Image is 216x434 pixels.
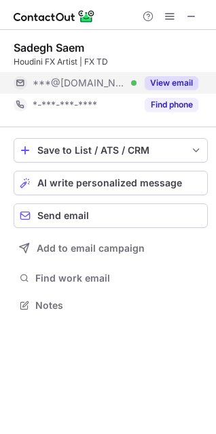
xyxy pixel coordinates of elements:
[14,203,208,228] button: Send email
[37,210,89,221] span: Send email
[14,236,208,261] button: Add to email campaign
[37,243,145,254] span: Add to email campaign
[14,138,208,163] button: save-profile-one-click
[14,41,84,54] div: Sadegh Saem
[14,56,208,68] div: Houdini FX Artist | FX TD
[33,77,126,89] span: ***@[DOMAIN_NAME]
[14,296,208,315] button: Notes
[37,178,182,188] span: AI write personalized message
[35,272,202,284] span: Find work email
[37,145,184,156] div: Save to List / ATS / CRM
[14,171,208,195] button: AI write personalized message
[35,299,202,312] span: Notes
[145,98,198,112] button: Reveal Button
[14,8,95,24] img: ContactOut v5.3.10
[14,269,208,288] button: Find work email
[145,76,198,90] button: Reveal Button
